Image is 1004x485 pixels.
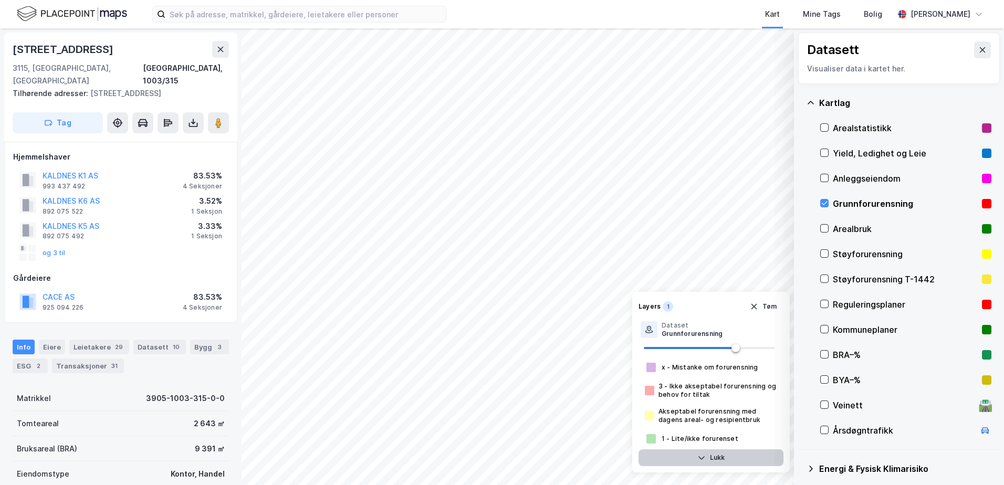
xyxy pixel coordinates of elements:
div: Hjemmelshaver [13,151,228,163]
div: Visualiser data i kartet her. [807,62,991,75]
div: 1 [663,301,673,312]
div: Grunnforurensning [662,330,723,338]
div: Kartlag [819,97,991,109]
div: Bygg [190,340,229,354]
div: 4 Seksjoner [183,182,222,191]
div: 83.53% [183,170,222,182]
div: Veinett [833,399,975,412]
div: Bruksareal (BRA) [17,442,77,455]
span: Tilhørende adresser: [13,89,90,98]
div: 3905-1003-315-0-0 [146,392,225,405]
div: Årsdøgntrafikk [833,424,975,437]
div: Info [13,340,35,354]
div: [STREET_ADDRESS] [13,41,116,58]
div: Dataset [662,321,723,330]
div: Datasett [807,41,859,58]
div: [STREET_ADDRESS] [13,87,221,100]
div: Mine Tags [803,8,841,20]
input: Søk på adresse, matrikkel, gårdeiere, leietakere eller personer [165,6,446,22]
div: Transaksjoner [52,359,124,373]
div: Akseptabel forurensning med dagens areal- og resipientbruk [658,407,777,424]
div: Støyforurensning T-1442 [833,273,978,286]
div: Gårdeiere [13,272,228,284]
div: 4 Seksjoner [183,303,222,312]
div: 83.53% [183,291,222,303]
div: 1 - Lite/ikke forurenset [662,435,738,443]
div: Bolig [864,8,882,20]
div: 9 391 ㎡ [195,442,225,455]
button: Tøm [743,298,783,315]
div: 892 075 522 [43,207,83,216]
div: 3.33% [191,220,222,233]
div: 3 - Ikke akseptabel forurensning og behov for tiltak [658,382,777,399]
div: 892 075 492 [43,232,84,240]
div: BRA–% [833,349,978,361]
div: Eiere [39,340,65,354]
div: 2 643 ㎡ [194,417,225,430]
div: 925 094 226 [43,303,83,312]
div: 10 [171,342,182,352]
div: Layers [639,302,661,311]
div: 1 Seksjon [191,232,222,240]
div: Kart [765,8,780,20]
div: Støyforurensning [833,248,978,260]
div: Arealbruk [833,223,978,235]
div: Anleggseiendom [833,172,978,185]
div: 29 [113,342,125,352]
div: Energi & Fysisk Klimarisiko [819,462,991,475]
div: 🛣️ [978,398,992,412]
div: Reguleringsplaner [833,298,978,311]
div: Yield, Ledighet og Leie [833,147,978,160]
button: Tag [13,112,103,133]
iframe: Chat Widget [951,435,1004,485]
div: Datasett [133,340,186,354]
div: 31 [109,361,120,371]
div: Kontor, Handel [171,468,225,480]
div: Eiendomstype [17,468,69,480]
div: 993 437 492 [43,182,85,191]
div: BYA–% [833,374,978,386]
div: Tomteareal [17,417,59,430]
div: [PERSON_NAME] [911,8,970,20]
div: Grunnforurensning [833,197,978,210]
div: Arealstatistikk [833,122,978,134]
div: 2 [33,361,44,371]
div: Kommuneplaner [833,323,978,336]
div: 3.52% [191,195,222,207]
div: 3115, [GEOGRAPHIC_DATA], [GEOGRAPHIC_DATA] [13,62,143,87]
img: logo.f888ab2527a4732fd821a326f86c7f29.svg [17,5,127,23]
div: 3 [214,342,225,352]
button: Lukk [639,449,783,466]
div: Matrikkel [17,392,51,405]
div: Leietakere [69,340,129,354]
div: [GEOGRAPHIC_DATA], 1003/315 [143,62,229,87]
div: 1 Seksjon [191,207,222,216]
div: x - Mistanke om forurensning [662,363,758,372]
div: ESG [13,359,48,373]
